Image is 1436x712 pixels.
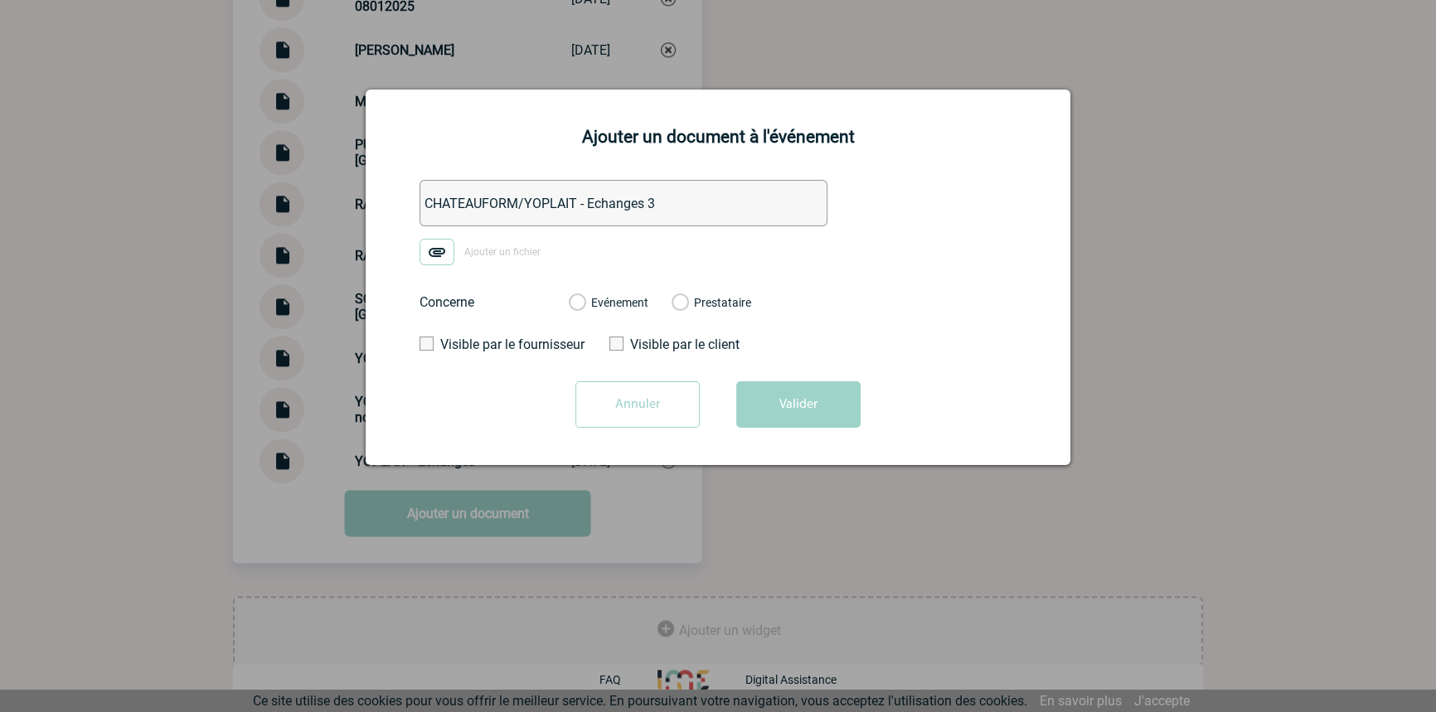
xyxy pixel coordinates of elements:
input: Désignation [420,180,827,226]
label: Prestataire [672,296,687,311]
label: Concerne [420,294,552,310]
h2: Ajouter un document à l'événement [386,127,1050,147]
span: Ajouter un fichier [464,246,541,258]
label: Visible par le client [609,337,763,352]
label: Visible par le fournisseur [420,337,573,352]
button: Valider [736,381,861,428]
label: Evénement [569,296,585,311]
input: Annuler [575,381,700,428]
